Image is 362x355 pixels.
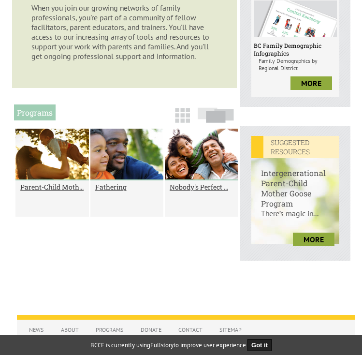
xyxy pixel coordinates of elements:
h6: Intergenerational Parent-Child Mother Goose Program [251,158,339,208]
a: Fullstory [150,341,174,349]
a: Fathering [95,182,159,192]
li: Fathering [90,129,163,217]
li: Nobody's Perfect Parenting [165,129,238,217]
img: slide-icon.png [198,107,234,123]
a: About [56,321,84,338]
a: more [293,233,334,246]
p: Family Demographics by Regional District [254,57,337,72]
a: Nobody's Perfect ... [170,182,233,192]
a: Donate [136,321,166,338]
a: Grid View [172,112,193,128]
a: Slide View [195,112,237,128]
p: When you join our growing networks of family professionals, you're part of a community of fellow ... [31,3,218,61]
em: SUGGESTED RESOURCES [251,136,339,158]
p: There’s magic in... [251,208,339,228]
a: Parent-Child Moth... [20,182,84,192]
a: News [24,321,49,338]
a: Programs [91,321,129,338]
a: Sitemap [215,321,246,338]
img: grid-icon.png [175,108,190,123]
h6: BC Family Demographic Infographics [254,42,337,57]
button: Got it [247,339,272,351]
a: Contact [174,321,207,338]
li: Parent-Child Mother Goose [15,129,88,217]
a: more [290,76,332,90]
h2: Programs [14,104,56,120]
